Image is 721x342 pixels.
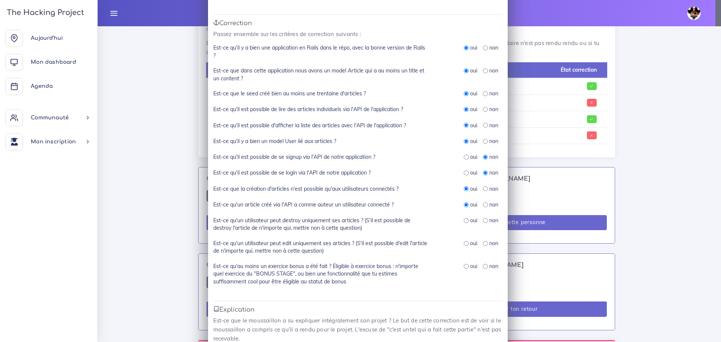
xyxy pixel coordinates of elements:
[470,240,477,247] label: oui
[213,201,394,208] label: Est-ce qu'un article créé via l'API a comme auteur un utilisateur connecté ?
[489,262,498,270] label: non
[470,169,477,176] label: oui
[213,262,427,285] label: Est-ce qu'au moins un exercice bonus a été fait ? Éligible à exercice bonus : n'importe quel exer...
[213,30,502,39] p: Passez ensemble sur les critères de correction suivants :
[213,185,398,193] label: Est-ce que la création d'articles n'est possible qu'aux utilisateurs connectés ?
[470,262,477,270] label: oui
[470,153,477,161] label: oui
[470,90,477,97] label: oui
[470,201,477,208] label: oui
[470,217,477,224] label: oui
[213,122,406,129] label: Est-ce qu'il est possible d'afficher la liste des articles avec l'API de l'application ?
[213,67,427,82] label: Est-ce que dans cette application nous avons un model Article qui a au moins un title et un conte...
[489,105,498,113] label: non
[470,105,477,113] label: oui
[213,153,375,161] label: Est-ce qu'il est possible de se signup via l'API de notre application ?
[470,185,477,193] label: oui
[470,67,477,74] label: oui
[489,67,498,74] label: non
[489,153,498,161] label: non
[489,44,498,51] label: non
[489,185,498,193] label: non
[213,240,427,255] label: Est-ce qu'un utilisateur peut edit uniquement ses articles ? (S'il est possible d'edit l'article ...
[213,90,366,97] label: Est-ce que le seed créé bien au moins une trentaine d'articles ?
[213,217,427,232] label: Est-ce qu'un utilisateur peut destroy uniquement ses articles ? (S'il est possible de destroy l'a...
[470,44,477,51] label: oui
[489,240,498,247] label: non
[213,137,336,145] label: Est-ce qu'il y a bien un model User lié aux articles ?
[489,137,498,145] label: non
[470,122,477,129] label: oui
[213,169,371,176] label: Est-ce qu'il est possible de se login via l'API de notre application ?
[489,217,498,224] label: non
[489,169,498,176] label: non
[470,137,477,145] label: oui
[489,201,498,208] label: non
[213,20,502,27] h5: Correction
[213,44,427,59] label: Est-ce qu'il y a bien une application en Rails dans le répo, avec la bonne version de Rails ?
[213,105,403,113] label: Est-ce qu'il est possible de lire des articles individuels via l'API de l'application ?
[489,122,498,129] label: non
[489,90,498,97] label: non
[213,306,502,313] h5: Explication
